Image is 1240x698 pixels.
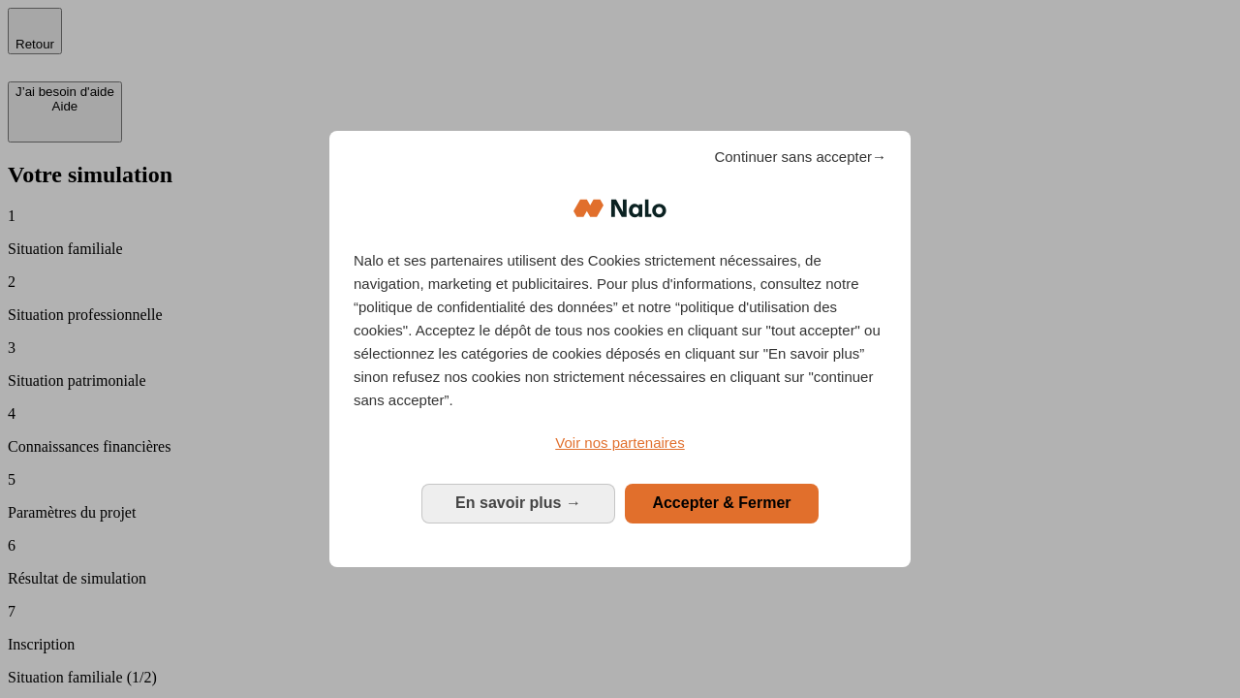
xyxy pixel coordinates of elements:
p: Nalo et ses partenaires utilisent des Cookies strictement nécessaires, de navigation, marketing e... [354,249,886,412]
span: Voir nos partenaires [555,434,684,451]
a: Voir nos partenaires [354,431,886,455]
span: Accepter & Fermer [652,494,790,511]
span: En savoir plus → [455,494,581,511]
span: Continuer sans accepter→ [714,145,886,169]
div: Bienvenue chez Nalo Gestion du consentement [329,131,911,566]
button: Accepter & Fermer: Accepter notre traitement des données et fermer [625,484,819,523]
img: Logo [573,179,666,238]
button: En savoir plus: Configurer vos consentements [421,484,615,523]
